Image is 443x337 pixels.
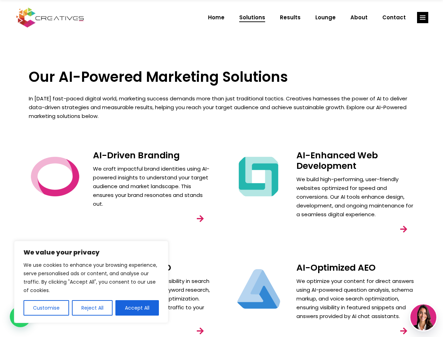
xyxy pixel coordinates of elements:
span: Home [208,8,224,27]
span: Lounge [315,8,336,27]
a: Solutions [232,8,273,27]
a: link [190,209,210,229]
span: About [350,8,368,27]
button: Accept All [115,300,159,316]
h3: Our AI-Powered Marketing Solutions [29,68,415,85]
a: AI-Driven Branding [93,149,180,161]
a: Lounge [308,8,343,27]
img: Creatives | Solutions [232,263,285,315]
a: Results [273,8,308,27]
p: We craft impactful brand identities using AI-powered insights to understand your target audience ... [93,164,211,208]
a: About [343,8,375,27]
a: Home [201,8,232,27]
div: We value your privacy [14,241,168,323]
div: WhatsApp contact [10,306,31,327]
p: We optimize your content for direct answers using AI-powered question analysis, schema markup, an... [296,277,415,321]
a: AI-Enhanced Web Development [296,149,378,172]
span: Results [280,8,301,27]
img: Creatives | Solutions [232,150,285,203]
a: link [417,12,428,23]
a: Contact [375,8,413,27]
span: Solutions [239,8,265,27]
a: AI-Optimized AEO [296,262,376,274]
p: In [DATE] fast-paced digital world, marketing success demands more than just traditional tactics.... [29,94,415,120]
img: agent [410,304,436,330]
img: Creatives [15,7,86,28]
img: Creatives | Solutions [29,150,81,203]
a: link [394,219,414,239]
p: We use cookies to enhance your browsing experience, serve personalised ads or content, and analys... [24,261,159,295]
p: We value your privacy [24,248,159,257]
p: We build high-performing, user-friendly websites optimized for speed and conversions. Our AI tool... [296,175,415,219]
button: Customise [24,300,69,316]
span: Contact [382,8,406,27]
button: Reject All [72,300,113,316]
